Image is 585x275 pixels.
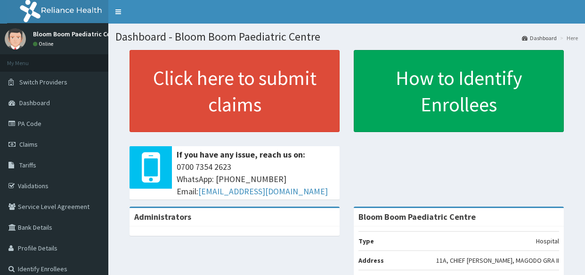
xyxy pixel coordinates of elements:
[33,41,56,47] a: Online
[522,34,557,42] a: Dashboard
[198,186,328,197] a: [EMAIL_ADDRESS][DOMAIN_NAME]
[354,50,564,132] a: How to Identify Enrollees
[19,78,67,86] span: Switch Providers
[177,149,305,160] b: If you have any issue, reach us on:
[33,31,122,37] p: Bloom Boom Paediatric Centre
[177,161,335,197] span: 0700 7354 2623 WhatsApp: [PHONE_NUMBER] Email:
[5,28,26,50] img: User Image
[358,237,374,245] b: Type
[358,256,384,265] b: Address
[130,50,340,132] a: Click here to submit claims
[558,34,578,42] li: Here
[134,211,191,222] b: Administrators
[115,31,578,43] h1: Dashboard - Bloom Boom Paediatric Centre
[19,99,50,107] span: Dashboard
[19,140,38,149] span: Claims
[436,256,559,265] p: 11A, CHIEF [PERSON_NAME], MAGODO GRA II
[19,161,36,169] span: Tariffs
[358,211,476,222] strong: Bloom Boom Paediatric Centre
[536,236,559,246] p: Hospital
